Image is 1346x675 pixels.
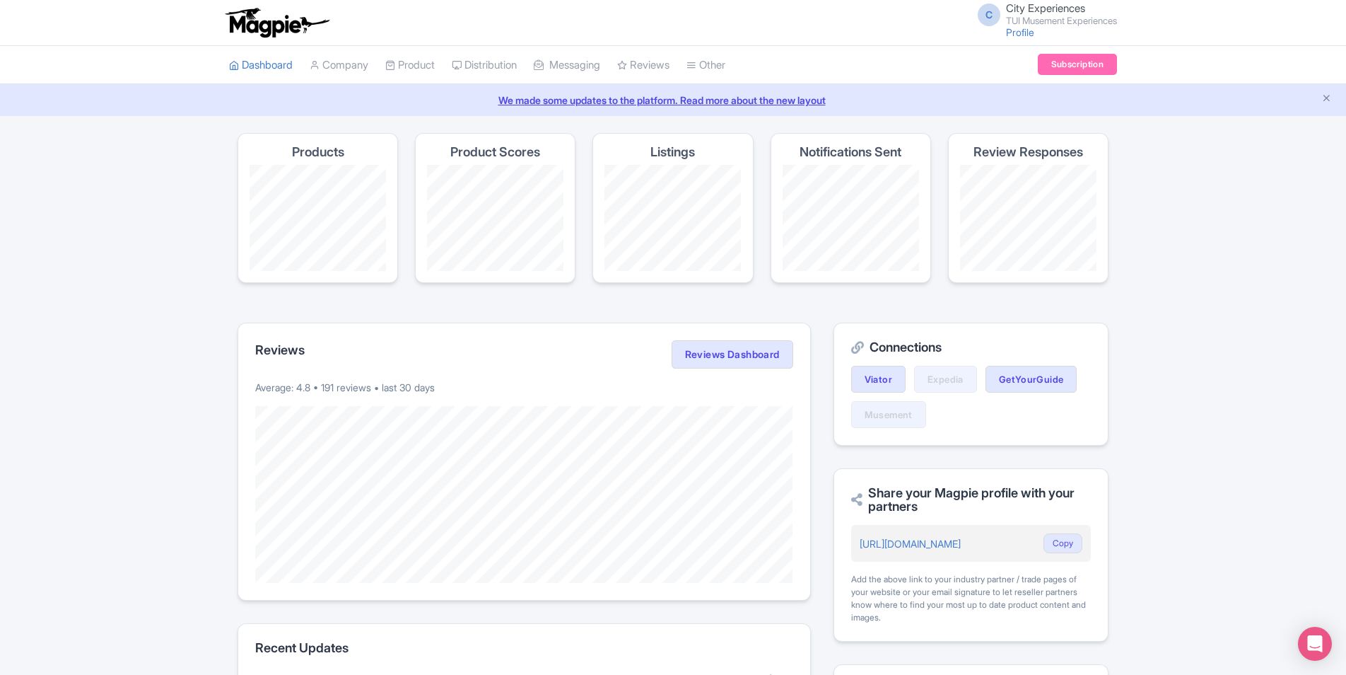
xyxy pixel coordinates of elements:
[978,4,1000,26] span: C
[1298,627,1332,661] div: Open Intercom Messenger
[1321,91,1332,108] button: Close announcement
[650,145,695,159] h4: Listings
[255,343,305,357] h2: Reviews
[534,46,600,85] a: Messaging
[969,3,1117,25] a: C City Experiences TUI Musement Experiences
[851,401,926,428] a: Musement
[851,340,1091,354] h2: Connections
[851,486,1091,514] h2: Share your Magpie profile with your partners
[8,93,1338,108] a: We made some updates to the platform. Read more about the new layout
[914,366,977,393] a: Expedia
[255,641,793,655] h2: Recent Updates
[851,573,1091,624] div: Add the above link to your industry partner / trade pages of your website or your email signature...
[617,46,669,85] a: Reviews
[985,366,1077,393] a: GetYourGuide
[860,538,961,550] a: [URL][DOMAIN_NAME]
[686,46,725,85] a: Other
[452,46,517,85] a: Distribution
[292,145,344,159] h4: Products
[1006,16,1117,25] small: TUI Musement Experiences
[310,46,368,85] a: Company
[222,7,332,38] img: logo-ab69f6fb50320c5b225c76a69d11143b.png
[973,145,1083,159] h4: Review Responses
[672,340,793,369] a: Reviews Dashboard
[255,380,793,395] p: Average: 4.8 • 191 reviews • last 30 days
[1043,533,1082,553] button: Copy
[385,46,435,85] a: Product
[800,145,901,159] h4: Notifications Sent
[1006,26,1034,38] a: Profile
[229,46,293,85] a: Dashboard
[851,366,906,393] a: Viator
[450,145,540,159] h4: Product Scores
[1038,54,1117,75] a: Subscription
[1006,1,1085,15] span: City Experiences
